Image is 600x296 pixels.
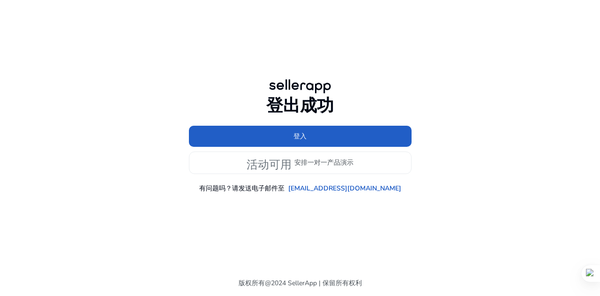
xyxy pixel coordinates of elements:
[199,184,285,193] font: 有问题吗？请发送电子邮件至
[293,132,307,141] font: 登入
[189,152,412,174] button: 活动可用安排一对一产品演示
[247,156,292,169] font: 活动可用
[294,158,353,167] font: 安排一对一产品演示
[266,94,334,117] font: 登出成功
[239,279,362,288] font: 版权所有@2024 SellerApp | 保留所有权利
[288,183,401,193] a: [EMAIL_ADDRESS][DOMAIN_NAME]
[288,184,401,193] font: [EMAIL_ADDRESS][DOMAIN_NAME]
[189,126,412,147] button: 登入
